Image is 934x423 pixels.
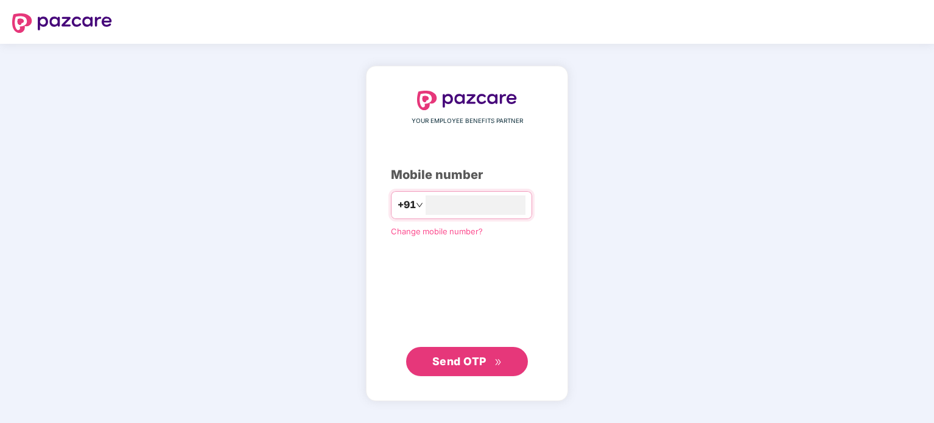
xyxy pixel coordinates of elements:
[432,355,486,368] span: Send OTP
[406,347,528,376] button: Send OTPdouble-right
[12,13,112,33] img: logo
[391,226,483,236] a: Change mobile number?
[412,116,523,126] span: YOUR EMPLOYEE BENEFITS PARTNER
[398,197,416,212] span: +91
[417,91,517,110] img: logo
[391,166,543,184] div: Mobile number
[494,358,502,366] span: double-right
[416,201,423,209] span: down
